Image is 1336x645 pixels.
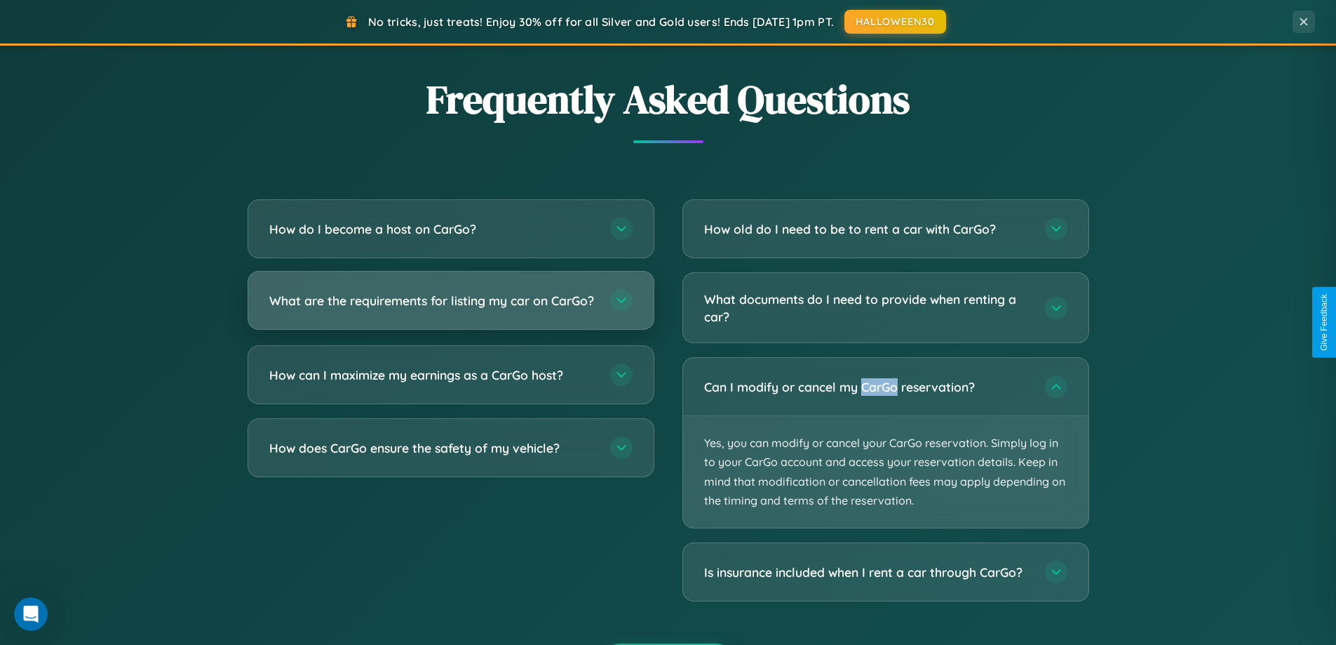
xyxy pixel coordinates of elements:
[14,597,48,631] iframe: Intercom live chat
[704,564,1031,581] h3: Is insurance included when I rent a car through CarGo?
[704,291,1031,325] h3: What documents do I need to provide when renting a car?
[704,378,1031,396] h3: Can I modify or cancel my CarGo reservation?
[269,292,596,310] h3: What are the requirements for listing my car on CarGo?
[368,15,834,29] span: No tricks, just treats! Enjoy 30% off for all Silver and Gold users! Ends [DATE] 1pm PT.
[269,366,596,384] h3: How can I maximize my earnings as a CarGo host?
[704,220,1031,238] h3: How old do I need to be to rent a car with CarGo?
[269,220,596,238] h3: How do I become a host on CarGo?
[1319,294,1329,351] div: Give Feedback
[844,10,946,34] button: HALLOWEEN30
[248,72,1089,126] h2: Frequently Asked Questions
[269,439,596,457] h3: How does CarGo ensure the safety of my vehicle?
[683,416,1088,528] p: Yes, you can modify or cancel your CarGo reservation. Simply log in to your CarGo account and acc...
